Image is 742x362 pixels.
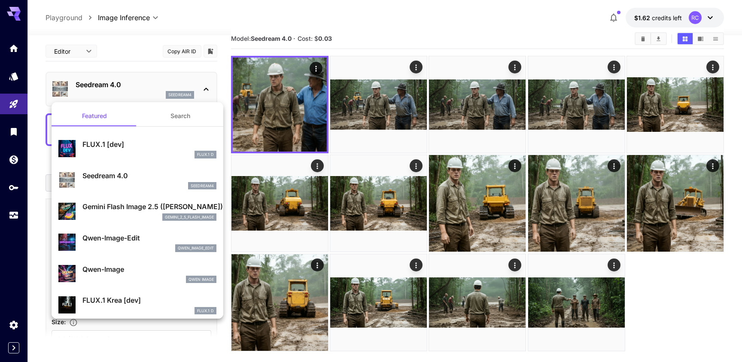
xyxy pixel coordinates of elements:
p: Gemini Flash Image 2.5 ([PERSON_NAME]) [82,201,216,212]
p: gemini_2_5_flash_image [165,214,214,220]
p: FLUX.1 D [197,308,214,314]
p: seedream4 [191,183,214,189]
p: Seedream 4.0 [82,170,216,181]
p: Qwen-Image [82,264,216,274]
button: Featured [52,106,137,126]
div: Gemini Flash Image 2.5 ([PERSON_NAME])gemini_2_5_flash_image [58,198,216,224]
button: Search [137,106,223,126]
div: FLUX.1 Krea [dev]FLUX.1 D [58,292,216,318]
div: FLUX.1 [dev]FLUX.1 D [58,136,216,162]
p: qwen_image_edit [178,245,214,251]
div: Qwen-ImageQwen Image [58,261,216,287]
p: FLUX.1 [dev] [82,139,216,149]
div: Seedream 4.0seedream4 [58,167,216,193]
p: Qwen Image [189,277,214,283]
p: FLUX.1 D [197,152,214,158]
p: FLUX.1 Krea [dev] [82,295,216,305]
div: Qwen-Image-Editqwen_image_edit [58,229,216,256]
p: Qwen-Image-Edit [82,233,216,243]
